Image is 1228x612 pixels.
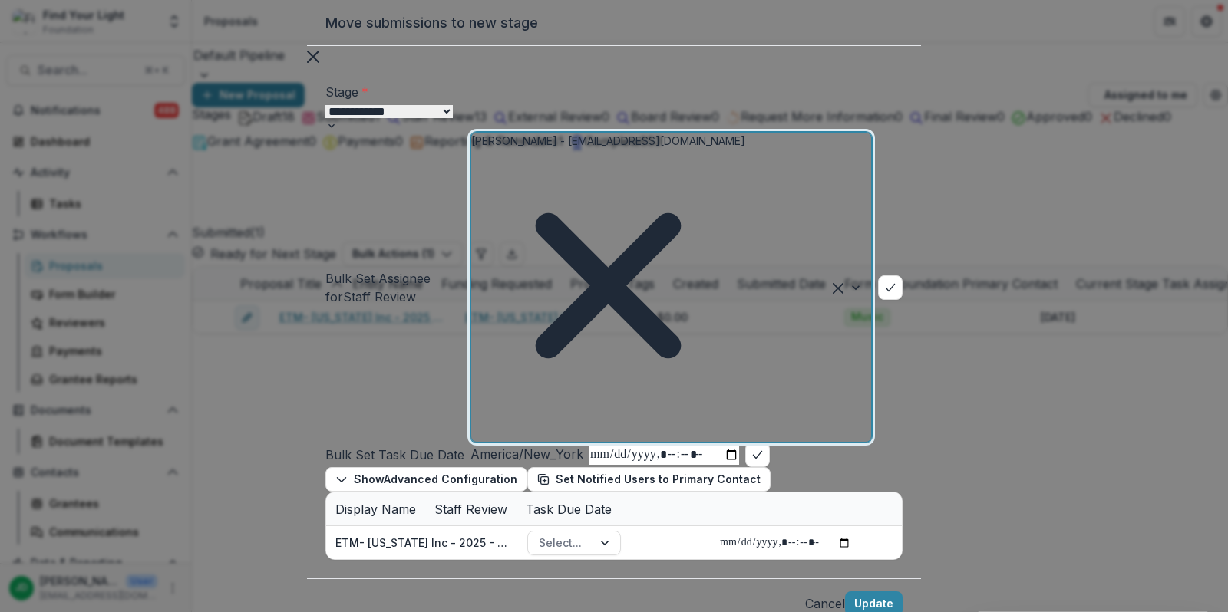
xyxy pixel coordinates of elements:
[326,492,425,525] div: Display Name
[326,500,425,518] div: Display Name
[470,447,583,462] span: America/New_York
[425,492,517,525] div: Staff Review
[517,500,621,518] div: Task Due Date
[307,46,319,64] button: Close
[527,467,771,492] button: Set Notified Users to Primary Contact
[471,149,745,423] div: Remove Jake Goldbas - jgoldbas@fylf.org
[833,279,843,295] div: Clear selected options
[517,492,621,525] div: Task Due Date
[745,443,770,467] button: bulk-confirm-option
[878,275,903,300] button: bulk-confirm-option
[325,446,464,464] p: Bulk Set Task Due Date
[325,467,527,492] button: ShowAdvanced Configuration
[325,84,368,100] label: Stage
[325,269,464,306] p: Bulk Set Assignee for Staff Review
[425,500,517,518] div: Staff Review
[471,134,745,147] span: [PERSON_NAME] - [EMAIL_ADDRESS][DOMAIN_NAME]
[335,535,509,551] div: ETM- [US_STATE] Inc - 2025 - Find Your Light Foundation 25/26 RFP Grant Application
